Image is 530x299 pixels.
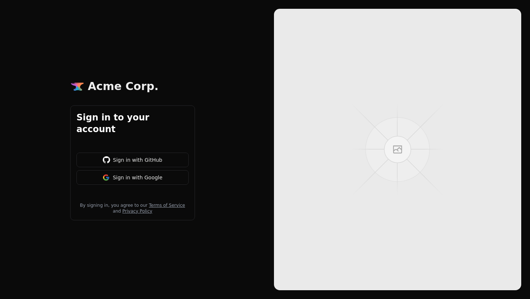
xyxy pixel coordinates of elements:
[76,202,189,214] div: By signing in, you agree to our and
[102,174,110,181] img: google.58e3d63e.svg
[88,80,158,93] p: Acme Corp.
[103,156,110,164] img: github-white.fd5c0afd.svg
[76,112,189,135] h1: Sign in to your account
[274,9,522,290] img: Onboarding illustration
[149,203,185,208] a: Terms of Service
[76,170,189,185] button: Sign in with Google
[123,209,153,214] a: Privacy Policy
[76,153,189,167] button: Sign in with GitHub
